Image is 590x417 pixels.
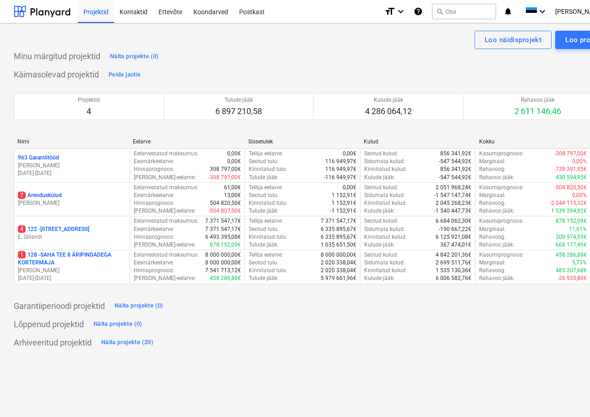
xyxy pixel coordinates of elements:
[134,225,174,233] p: Eesmärkeelarve :
[78,106,100,117] p: 4
[365,106,412,117] p: 4 286 064,12
[364,274,395,282] p: Kulude jääk :
[551,207,587,215] p: 1 539 294,82€
[479,267,506,274] p: Rahavoog :
[93,319,142,329] div: Näita projekte (0)
[99,335,156,350] button: Näita projekte (20)
[133,138,241,145] div: Eelarve
[569,225,587,233] p: 11,91%
[556,241,587,249] p: 668 177,49€
[321,274,356,282] p: 5 979 661,96€
[248,138,356,145] div: Sissetulek
[101,337,153,348] div: Näita projekte (20)
[321,241,356,249] p: 1 035 651,50€
[227,150,241,158] p: 0,00€
[18,192,126,207] div: 7Arenduskulud[PERSON_NAME]
[364,184,398,192] p: Seotud kulud :
[556,174,587,181] p: 430 594,95€
[249,150,283,158] p: Tellija eelarve :
[439,174,471,181] p: -547 544,92€
[205,251,241,259] p: 8 000 000,00€
[479,184,524,192] p: Kasumiprognoos :
[557,274,587,282] p: -26 920,80€
[479,150,524,158] p: Kasumiprognoos :
[18,199,126,207] p: [PERSON_NAME]
[321,217,356,225] p: 7 371 547,17€
[384,6,395,17] i: format_size
[205,259,241,267] p: 8 000 000,00€
[249,207,279,215] p: Tulude jääk :
[364,259,405,267] p: Sidumata kulud :
[479,274,514,282] p: Rahavoo jääk :
[436,184,471,192] p: 2 051 968,24€
[321,251,356,259] p: 8 000 000,00€
[332,192,356,199] p: 1 152,91€
[210,274,241,282] p: 458 286,88€
[14,301,105,312] p: Garantiiperioodi projektid
[134,199,174,207] p: Hinnaprognoos :
[364,207,395,215] p: Kulude jääk :
[364,241,395,249] p: Kulude jääk :
[205,225,241,233] p: 7 371 547,17€
[18,192,62,199] p: Arenduskulud
[330,207,356,215] p: -1 152,91€
[134,192,174,199] p: Eesmärkeelarve :
[134,274,196,282] p: [PERSON_NAME]-eelarve :
[556,233,587,241] p: 209 974,59€
[436,259,471,267] p: 2 699 511,76€
[479,138,587,145] div: Kokku
[556,251,587,259] p: 458 286,88€
[18,192,26,199] span: 7
[479,225,506,233] p: Marginaal :
[503,6,513,17] i: notifications
[364,267,407,274] p: Kinnitatud kulud :
[414,6,423,17] i: Abikeskus
[249,184,283,192] p: Tellija eelarve :
[364,199,407,207] p: Kinnitatud kulud :
[91,317,145,332] button: Näita projekte (0)
[325,165,356,173] p: 116 949,97€
[249,199,287,207] p: Kinnitatud tulu :
[78,96,100,104] p: Projektid
[108,49,161,64] button: Näita projekte (0)
[14,69,99,80] p: Käimasolevad projektid
[249,165,287,173] p: Kinnitatud tulu :
[364,174,395,181] p: Kulude jääk :
[18,233,126,241] p: E. Sillandi
[550,199,587,207] p: -2 044 115,32€
[485,34,541,46] div: Loo näidisprojekt
[572,192,587,199] p: 0,00%
[343,184,356,192] p: 0,00€
[364,225,405,233] p: Sidumata kulud :
[321,225,356,233] p: 6 335 895,67€
[208,174,241,181] p: -308 797,00€
[537,6,548,17] i: keyboard_arrow_down
[436,233,471,241] p: 6 125 921,08€
[439,225,471,233] p: -190 667,22€
[249,192,279,199] p: Seotud tulu :
[18,251,26,258] span: 1
[18,154,126,177] div: 963 Garantiitööd[PERSON_NAME][DATE]-[DATE]
[343,150,356,158] p: 0,00€
[364,138,472,145] div: Kulud
[556,267,587,274] p: 485 207,68€
[14,51,100,62] p: Minu märgitud projektid
[134,259,174,267] p: Eesmärkeelarve :
[17,138,126,145] div: Nimi
[134,217,198,225] p: Eelarvestatud maksumus :
[205,217,241,225] p: 7 371 547,17€
[364,158,405,165] p: Sidumata kulud :
[210,241,241,249] p: 878 152,09€
[479,158,506,165] p: Marginaal :
[134,267,174,274] p: Hinnaprognoos :
[205,267,241,274] p: 7 541 713,12€
[18,225,89,233] p: 122 - [STREET_ADDRESS]
[224,192,241,199] p: 13,00€
[436,8,443,15] span: search
[215,96,262,104] p: Tulude jääk
[249,274,279,282] p: Tulude jääk :
[134,251,198,259] p: Eelarvestatud maksumus :
[321,259,356,267] p: 2 020 338,04€
[364,233,407,241] p: Kinnitatud kulud :
[249,233,287,241] p: Kinnitatud tulu :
